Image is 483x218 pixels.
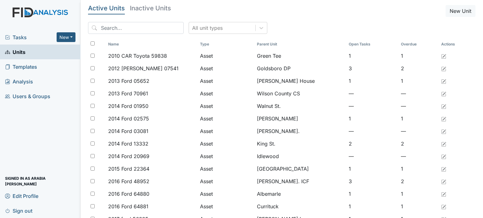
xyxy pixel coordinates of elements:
span: 2014 Ford 13332 [108,140,148,147]
span: 2013 Ford 70961 [108,90,148,97]
td: 1 [398,75,439,87]
td: — [346,87,398,100]
th: Toggle SortBy [254,39,346,50]
span: 2014 Ford 01950 [108,102,148,110]
a: Edit [441,90,446,97]
button: New Unit [446,5,475,17]
td: Asset [197,162,254,175]
h5: Active Units [88,5,125,11]
span: Sign out [5,206,32,215]
a: Edit [441,165,446,173]
a: Edit [441,203,446,210]
td: — [346,125,398,137]
button: New [57,32,75,42]
td: Albemarle [254,188,346,200]
a: Edit [441,178,446,185]
td: Walnut St. [254,100,346,112]
span: 2015 Ford 22364 [108,165,149,173]
td: Asset [197,137,254,150]
td: — [398,87,439,100]
th: Toggle SortBy [106,39,197,50]
td: 1 [346,75,398,87]
td: Asset [197,87,254,100]
td: Asset [197,200,254,213]
a: Edit [441,190,446,198]
a: Edit [441,102,446,110]
td: 1 [346,200,398,213]
td: [PERSON_NAME] [254,112,346,125]
td: — [346,100,398,112]
td: 1 [346,112,398,125]
td: Asset [197,75,254,87]
div: All unit types [192,24,223,32]
span: Signed in as Arabia [PERSON_NAME] [5,176,75,186]
a: Tasks [5,34,57,41]
span: 2012 [PERSON_NAME] 07541 [108,65,179,72]
td: Wilson County CS [254,87,346,100]
td: — [398,150,439,162]
td: Asset [197,100,254,112]
th: Toggle SortBy [398,39,439,50]
th: Actions [439,39,470,50]
span: Analysis [5,77,33,86]
td: King St. [254,137,346,150]
th: Toggle SortBy [197,39,254,50]
td: — [346,150,398,162]
span: 2016 Ford 64880 [108,190,149,198]
td: 1 [398,50,439,62]
span: 2014 Ford 20969 [108,152,149,160]
input: Search... [88,22,184,34]
a: Edit [441,115,446,122]
span: 2010 CAR Toyota 59838 [108,52,167,60]
td: Asset [197,50,254,62]
td: Asset [197,125,254,137]
td: 1 [346,50,398,62]
span: 2014 Ford 03081 [108,127,148,135]
td: 1 [398,188,439,200]
td: — [398,100,439,112]
td: Asset [197,62,254,75]
span: 2016 Ford 48952 [108,178,149,185]
td: 1 [346,188,398,200]
td: Asset [197,112,254,125]
td: 2 [398,62,439,75]
span: Units [5,47,25,57]
td: 2 [346,137,398,150]
td: 2 [398,137,439,150]
td: 1 [398,112,439,125]
td: 1 [346,162,398,175]
td: Idlewood [254,150,346,162]
td: Asset [197,175,254,188]
td: 1 [398,200,439,213]
td: 2 [398,175,439,188]
input: Toggle All Rows Selected [91,41,95,45]
a: Edit [441,77,446,85]
td: [PERSON_NAME] House [254,75,346,87]
span: Templates [5,62,37,72]
span: Users & Groups [5,91,50,101]
td: Asset [197,150,254,162]
td: [PERSON_NAME]. ICF [254,175,346,188]
th: Toggle SortBy [346,39,398,50]
td: Currituck [254,200,346,213]
td: Green Tee [254,50,346,62]
td: Goldsboro DP [254,62,346,75]
span: 2013 Ford 05652 [108,77,149,85]
a: Edit [441,127,446,135]
td: [GEOGRAPHIC_DATA] [254,162,346,175]
td: 1 [398,162,439,175]
span: Edit Profile [5,191,38,201]
a: Edit [441,140,446,147]
span: 2014 Ford 02575 [108,115,149,122]
a: Edit [441,65,446,72]
td: Asset [197,188,254,200]
td: [PERSON_NAME]. [254,125,346,137]
td: — [398,125,439,137]
a: Edit [441,52,446,60]
span: 2016 Ford 64881 [108,203,148,210]
h5: Inactive Units [130,5,171,11]
td: 3 [346,62,398,75]
a: Edit [441,152,446,160]
td: 3 [346,175,398,188]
